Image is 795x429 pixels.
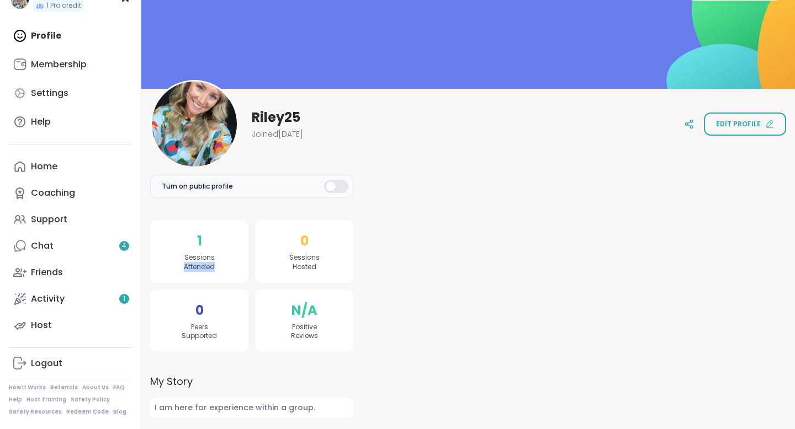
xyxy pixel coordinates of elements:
a: About Us [82,384,109,392]
span: 0 [195,301,204,320]
span: Riley25 [252,109,300,126]
label: My Story [150,374,353,389]
span: 4 [122,242,126,251]
span: Peers Supported [182,323,217,341]
span: 1 [197,231,202,251]
span: 0 [300,231,309,251]
button: Edit profile [704,112,786,136]
a: Logout [9,350,132,377]
span: Sessions Hosted [289,253,320,272]
img: Riley25 [152,82,237,167]
a: Referrals [50,384,78,392]
a: Activity1 [9,286,132,312]
a: Membership [9,51,132,78]
div: Chat [31,240,54,252]
a: Host Training [26,396,66,404]
div: Coaching [31,187,75,199]
div: Friends [31,266,63,278]
a: FAQ [113,384,125,392]
a: Home [9,153,132,180]
div: Support [31,213,67,226]
div: Membership [31,58,87,71]
a: Chat4 [9,233,132,259]
div: Host [31,319,52,331]
div: Help [31,116,51,128]
span: N/A [291,301,317,320]
span: Joined [DATE] [252,128,303,140]
span: Turn on public profile [162,181,233,191]
span: 1 [123,294,125,304]
div: Home [31,160,57,173]
a: Host [9,312,132,339]
div: Activity [31,293,65,305]
a: Help [9,109,132,135]
a: How It Works [9,384,46,392]
span: 1 Pro credit [46,1,81,10]
span: Positive Reviews [291,323,318,341]
div: Logout [31,357,62,369]
a: Friends [9,259,132,286]
a: Help [9,396,22,404]
a: Coaching [9,180,132,206]
span: Sessions Attended [184,253,215,272]
a: Redeem Code [66,408,109,416]
a: Support [9,206,132,233]
span: Edit profile [716,119,761,129]
a: Settings [9,80,132,106]
a: Safety Resources [9,408,62,416]
span: I am here for experience within a group. [150,398,353,418]
a: Blog [113,408,126,416]
div: Settings [31,87,68,99]
a: Safety Policy [71,396,110,404]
